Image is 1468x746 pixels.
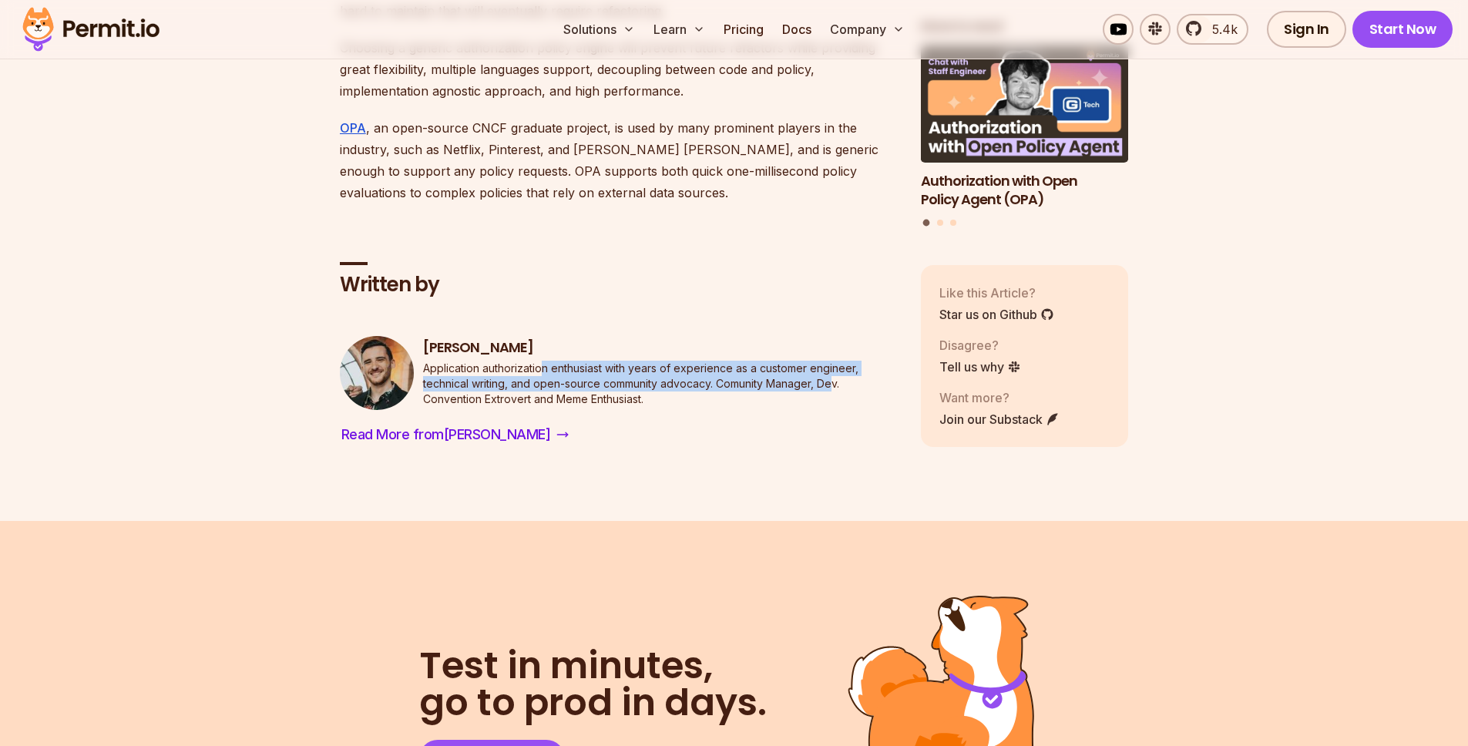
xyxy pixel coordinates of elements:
[939,358,1021,376] a: Tell us why
[1352,11,1453,48] a: Start Now
[340,120,366,136] a: OPA
[939,388,1060,407] p: Want more?
[15,3,166,55] img: Permit logo
[1267,11,1346,48] a: Sign In
[937,219,943,225] button: Go to slide 2
[923,219,930,226] button: Go to slide 1
[419,647,767,721] h2: go to prod in days.
[939,336,1021,355] p: Disagree?
[950,219,956,225] button: Go to slide 3
[340,336,414,410] img: Daniel Bass
[419,647,767,684] span: Test in minutes,
[921,45,1129,209] li: 1 of 3
[1203,20,1238,39] span: 5.4k
[939,284,1054,302] p: Like this Article?
[340,37,896,102] p: Choosing a generic authorization policy engine will prevent future refactors while providing grea...
[939,410,1060,428] a: Join our Substack
[647,14,711,45] button: Learn
[340,117,896,203] p: , an open-source CNCF graduate project, is used by many prominent players in the industry, such a...
[776,14,818,45] a: Docs
[921,171,1129,210] h3: Authorization with Open Policy Agent (OPA)
[921,45,1129,162] img: Authorization with Open Policy Agent (OPA)
[824,14,911,45] button: Company
[341,424,551,445] span: Read More from [PERSON_NAME]
[340,271,896,299] h2: Written by
[423,361,896,407] p: Application authorization enthusiast with years of experience as a customer engineer, technical w...
[939,305,1054,324] a: Star us on Github
[717,14,770,45] a: Pricing
[921,45,1129,227] div: Posts
[423,338,896,358] h3: [PERSON_NAME]
[1177,14,1248,45] a: 5.4k
[557,14,641,45] button: Solutions
[340,422,571,447] a: Read More from[PERSON_NAME]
